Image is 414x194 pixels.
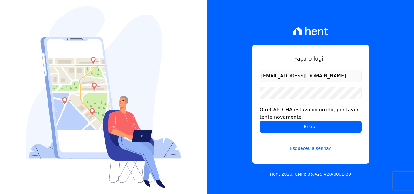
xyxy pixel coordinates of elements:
img: Login [26,6,182,188]
div: O reCAPTCHA estava incorreto, por favor tente novamente. [260,106,362,121]
a: Esqueceu a senha? [260,138,362,152]
p: Hent 2020. CNPJ: 35.429.428/0001-39 [270,171,351,177]
input: Email [260,70,362,82]
input: Entrar [260,121,362,133]
h1: Faça o login [260,54,362,63]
